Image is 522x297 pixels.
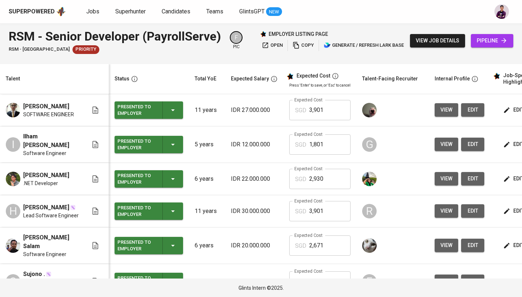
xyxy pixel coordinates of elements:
img: glints_star.svg [286,73,294,80]
span: Software Engineer [23,150,66,157]
img: aji.muda@glints.com [362,103,377,117]
span: GlintsGPT [239,8,265,15]
p: IDR 27.000.000 [231,106,278,114]
p: Press 'Enter' to save, or 'Esc' to cancel [289,83,351,88]
img: magic_wand.svg [46,271,51,277]
p: IDR 30.000.000 [231,207,278,216]
button: edit [461,239,484,252]
span: [PERSON_NAME] Salam [23,233,79,251]
p: 11 years [195,106,219,114]
span: view [440,174,452,183]
span: Sujono . [23,270,45,279]
button: edit [461,138,484,151]
div: Presented to Employer [117,238,157,254]
span: .NET Developer [23,180,58,187]
p: SGD [295,242,306,250]
span: Lead Software Engineer [23,212,79,219]
button: edit [461,204,484,218]
a: Superpoweredapp logo [9,6,66,17]
div: Superpowered [9,8,55,16]
button: edit [461,275,484,288]
div: Presented to Employer [117,203,157,219]
div: RSM - Senior Developer (PayrollServe) [9,28,221,45]
span: open [262,41,283,50]
button: open [260,40,285,51]
span: view [440,277,452,286]
div: Total YoE [195,74,216,83]
span: Candidates [162,8,190,15]
p: 6 years [195,175,219,183]
button: view [435,204,458,218]
span: [PERSON_NAME] [23,102,69,111]
span: copy [293,41,314,50]
span: Software Engineer [23,251,66,258]
span: edit [467,105,478,114]
a: GlintsGPT NEW [239,7,282,16]
div: Presented to Employer [117,273,157,289]
p: IDR 22.000.000 [231,175,278,183]
button: copy [291,40,316,51]
span: generate / refresh lark base [324,41,404,50]
button: edit [461,103,484,117]
div: Talent [6,74,20,83]
button: view [435,239,458,252]
a: Superhunter [115,7,147,16]
button: lark generate / refresh lark base [322,40,406,51]
button: view [435,103,458,117]
div: F [362,274,377,289]
a: Jobs [86,7,101,16]
img: glints_star.svg [493,72,500,80]
span: view [440,105,452,114]
div: Talent-Facing Recruiter [362,74,418,83]
div: pic [230,31,243,50]
div: S [6,274,20,289]
p: IDR 12.000.000 [231,140,278,149]
p: 5 years [195,140,219,149]
p: 7 years [195,277,219,286]
div: Status [115,74,129,83]
p: SGD [295,106,306,115]
p: SGD [295,175,306,184]
p: IDR 20.000.000 [231,241,278,250]
img: app logo [56,6,66,17]
a: Teams [206,7,225,16]
p: SGD [295,207,306,216]
button: Presented to Employer [115,202,183,220]
div: Presented to Employer [117,102,157,118]
img: magic_wand.svg [70,205,76,210]
span: Jobs [86,8,99,15]
span: [PERSON_NAME] [23,203,69,212]
div: H [6,204,20,218]
span: edit [467,140,478,149]
span: view [440,206,452,216]
p: employer listing page [269,30,328,38]
p: SGD [295,141,306,149]
button: Presented to Employer [115,170,183,188]
div: New Job received from Demand Team [72,45,99,54]
div: R [362,204,377,218]
p: IDR 10.000.000 [231,277,278,286]
span: edit [467,174,478,183]
span: pipeline [477,36,507,45]
button: Presented to Employer [115,237,183,254]
button: view [435,172,458,185]
div: F [230,31,243,44]
span: view job details [416,36,459,45]
button: view job details [410,34,465,47]
span: Teams [206,8,223,15]
span: view [440,140,452,149]
a: Candidates [162,7,192,16]
span: [PERSON_NAME] [23,171,69,180]
div: Presented to Employer [117,137,157,152]
div: Internal Profile [435,74,470,83]
button: view [435,138,458,151]
div: I [6,137,20,152]
span: SOFTWARE ENGINEER [23,111,74,118]
button: edit [461,172,484,185]
img: tharisa.rizky@glints.com [362,238,377,253]
div: Expected Salary [231,74,269,83]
